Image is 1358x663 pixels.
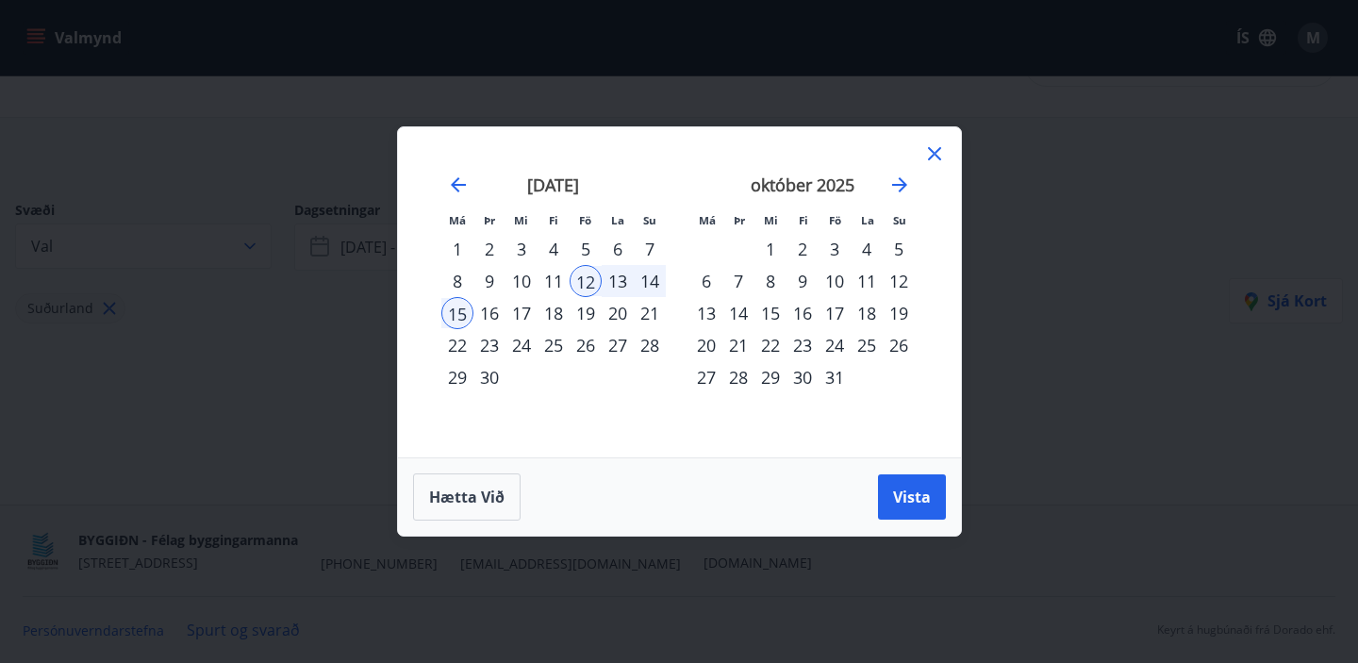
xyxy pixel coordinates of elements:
[634,297,666,329] td: Choose sunnudagur, 21. september 2025 as your check-in date. It’s available.
[570,329,602,361] td: Choose föstudagur, 26. september 2025 as your check-in date. It’s available.
[421,150,938,435] div: Calendar
[819,233,851,265] div: 3
[413,473,521,521] button: Hætta við
[819,361,851,393] td: Choose föstudagur, 31. október 2025 as your check-in date. It’s available.
[441,265,473,297] div: 8
[579,213,591,227] small: Fö
[538,297,570,329] td: Choose fimmtudagur, 18. september 2025 as your check-in date. It’s available.
[602,297,634,329] div: 20
[441,361,473,393] td: Choose mánudagur, 29. september 2025 as your check-in date. It’s available.
[538,233,570,265] div: 4
[602,233,634,265] td: Choose laugardagur, 6. september 2025 as your check-in date. It’s available.
[538,329,570,361] td: Choose fimmtudagur, 25. september 2025 as your check-in date. It’s available.
[441,329,473,361] div: 22
[505,297,538,329] td: Choose miðvikudagur, 17. september 2025 as your check-in date. It’s available.
[634,265,666,297] td: Selected. sunnudagur, 14. september 2025
[754,361,787,393] div: 29
[570,233,602,265] td: Choose föstudagur, 5. september 2025 as your check-in date. It’s available.
[570,297,602,329] td: Choose föstudagur, 19. september 2025 as your check-in date. It’s available.
[473,297,505,329] td: Choose þriðjudagur, 16. september 2025 as your check-in date. It’s available.
[819,265,851,297] td: Choose föstudagur, 10. október 2025 as your check-in date. It’s available.
[473,361,505,393] td: Choose þriðjudagur, 30. september 2025 as your check-in date. It’s available.
[505,329,538,361] td: Choose miðvikudagur, 24. september 2025 as your check-in date. It’s available.
[441,265,473,297] td: Choose mánudagur, 8. september 2025 as your check-in date. It’s available.
[754,233,787,265] div: 1
[505,233,538,265] div: 3
[734,213,745,227] small: Þr
[441,361,473,393] div: 29
[829,213,841,227] small: Fö
[699,213,716,227] small: Má
[851,265,883,297] td: Choose laugardagur, 11. október 2025 as your check-in date. It’s available.
[819,329,851,361] div: 24
[787,297,819,329] div: 16
[722,265,754,297] td: Choose þriðjudagur, 7. október 2025 as your check-in date. It’s available.
[570,329,602,361] div: 26
[473,329,505,361] div: 23
[851,329,883,361] div: 25
[787,297,819,329] td: Choose fimmtudagur, 16. október 2025 as your check-in date. It’s available.
[787,329,819,361] div: 23
[505,297,538,329] div: 17
[449,213,466,227] small: Má
[538,329,570,361] div: 25
[505,329,538,361] div: 24
[883,297,915,329] div: 19
[538,297,570,329] div: 18
[634,265,666,297] div: 14
[690,265,722,297] td: Choose mánudagur, 6. október 2025 as your check-in date. It’s available.
[447,174,470,196] div: Move backward to switch to the previous month.
[754,297,787,329] div: 15
[851,329,883,361] td: Choose laugardagur, 25. október 2025 as your check-in date. It’s available.
[722,265,754,297] div: 7
[441,297,473,329] td: Selected as end date. mánudagur, 15. september 2025
[441,297,473,329] div: 15
[602,265,634,297] div: 13
[634,233,666,265] td: Choose sunnudagur, 7. september 2025 as your check-in date. It’s available.
[602,297,634,329] td: Choose laugardagur, 20. september 2025 as your check-in date. It’s available.
[441,233,473,265] div: 1
[484,213,495,227] small: Þr
[851,265,883,297] div: 11
[883,265,915,297] td: Choose sunnudagur, 12. október 2025 as your check-in date. It’s available.
[787,329,819,361] td: Choose fimmtudagur, 23. október 2025 as your check-in date. It’s available.
[754,329,787,361] div: 22
[893,487,931,507] span: Vista
[754,297,787,329] td: Choose miðvikudagur, 15. október 2025 as your check-in date. It’s available.
[538,265,570,297] div: 11
[538,265,570,297] td: Choose fimmtudagur, 11. september 2025 as your check-in date. It’s available.
[754,233,787,265] td: Choose miðvikudagur, 1. október 2025 as your check-in date. It’s available.
[722,329,754,361] div: 21
[819,329,851,361] td: Choose föstudagur, 24. október 2025 as your check-in date. It’s available.
[751,174,854,196] strong: október 2025
[819,361,851,393] div: 31
[602,233,634,265] div: 6
[473,233,505,265] td: Choose þriðjudagur, 2. september 2025 as your check-in date. It’s available.
[690,329,722,361] div: 20
[634,329,666,361] div: 28
[570,233,602,265] div: 5
[883,297,915,329] td: Choose sunnudagur, 19. október 2025 as your check-in date. It’s available.
[690,361,722,393] div: 27
[819,265,851,297] div: 10
[690,361,722,393] td: Choose mánudagur, 27. október 2025 as your check-in date. It’s available.
[787,361,819,393] td: Choose fimmtudagur, 30. október 2025 as your check-in date. It’s available.
[787,361,819,393] div: 30
[883,265,915,297] div: 12
[883,329,915,361] td: Choose sunnudagur, 26. október 2025 as your check-in date. It’s available.
[690,297,722,329] div: 13
[754,329,787,361] td: Choose miðvikudagur, 22. október 2025 as your check-in date. It’s available.
[690,265,722,297] div: 6
[514,213,528,227] small: Mi
[787,265,819,297] td: Choose fimmtudagur, 9. október 2025 as your check-in date. It’s available.
[570,265,602,297] div: 12
[722,329,754,361] td: Choose þriðjudagur, 21. október 2025 as your check-in date. It’s available.
[441,329,473,361] td: Choose mánudagur, 22. september 2025 as your check-in date. It’s available.
[851,297,883,329] div: 18
[754,361,787,393] td: Choose miðvikudagur, 29. október 2025 as your check-in date. It’s available.
[819,297,851,329] td: Choose föstudagur, 17. október 2025 as your check-in date. It’s available.
[602,265,634,297] td: Selected. laugardagur, 13. september 2025
[570,265,602,297] td: Selected as start date. föstudagur, 12. september 2025
[883,233,915,265] td: Choose sunnudagur, 5. október 2025 as your check-in date. It’s available.
[473,265,505,297] div: 9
